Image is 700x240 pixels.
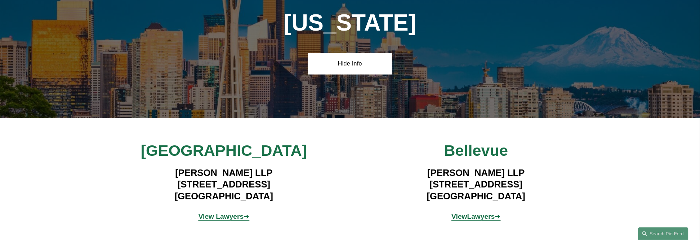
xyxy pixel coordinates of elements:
h1: [US_STATE] [266,10,434,36]
a: Search this site [638,227,688,240]
h4: [PERSON_NAME] LLP [STREET_ADDRESS] [GEOGRAPHIC_DATA] [371,167,581,202]
span: ➔ [199,213,250,220]
span: [GEOGRAPHIC_DATA] [141,142,307,159]
a: ➔ [495,213,501,220]
a: View [451,213,467,220]
span: Bellevue [444,142,508,159]
a: Hide Info [308,53,392,74]
a: View Lawyers➔ [199,213,250,220]
a: Lawyers [467,213,495,220]
strong: View Lawyers [199,213,244,220]
h4: [PERSON_NAME] LLP [STREET_ADDRESS] [GEOGRAPHIC_DATA] [119,167,329,202]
